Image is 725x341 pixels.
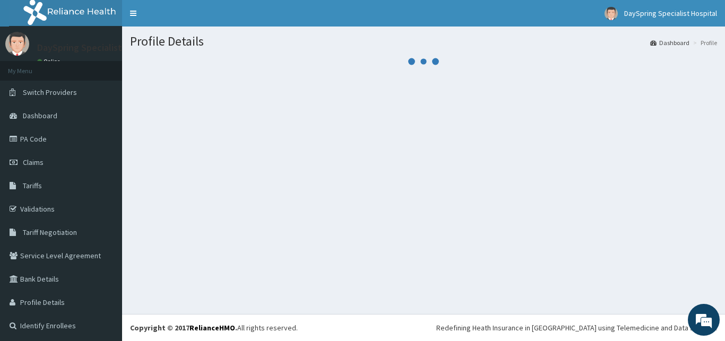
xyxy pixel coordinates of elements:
img: User Image [605,7,618,20]
span: Claims [23,158,44,167]
h1: Profile Details [130,34,717,48]
span: Dashboard [23,111,57,120]
span: Tariff Negotiation [23,228,77,237]
a: RelianceHMO [189,323,235,333]
a: Dashboard [650,38,689,47]
div: Redefining Heath Insurance in [GEOGRAPHIC_DATA] using Telemedicine and Data Science! [436,322,717,333]
img: User Image [5,32,29,56]
p: DaySpring Specialist Hospital [37,43,159,53]
li: Profile [691,38,717,47]
a: Online [37,58,63,65]
span: Switch Providers [23,88,77,97]
span: DaySpring Specialist Hospital [624,8,717,18]
strong: Copyright © 2017 . [130,323,237,333]
span: Tariffs [23,181,42,190]
footer: All rights reserved. [122,314,725,341]
svg: audio-loading [408,46,439,77]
